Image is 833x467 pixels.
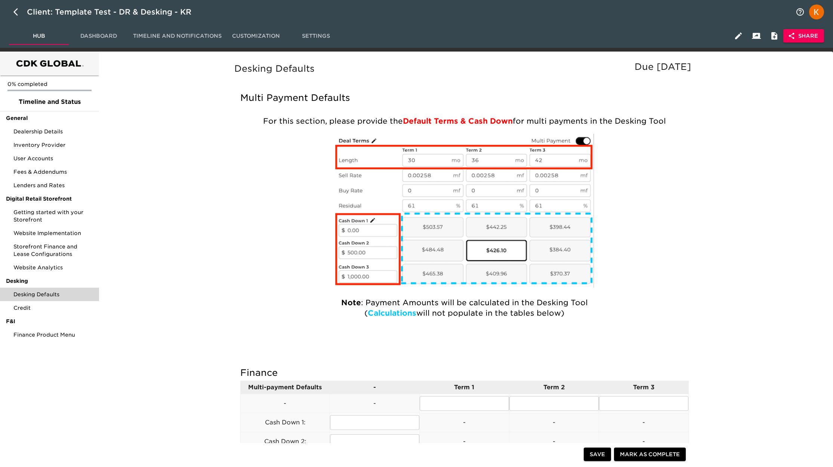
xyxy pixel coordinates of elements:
h5: Desking Defaults [234,63,695,75]
div: Client: Template Test - DR & Desking - KR [27,6,202,18]
p: - [241,399,330,408]
span: ( [364,309,368,318]
img: AD_4nXfsjNmjmGChbh0bwlCEHlm9tsMMr__xzNGN6Z9T7DBKCwsEY4kBUNKGKQXL5y5KmH0vWEzlSxEQGFgK7_jqQgBwhKMAl... [335,134,594,288]
span: Finance Product Menu [13,331,93,338]
span: Timeline and Notifications [133,31,222,41]
strong: Default Terms & Cash Down [403,117,513,126]
p: - [330,383,419,392]
p: - [420,418,509,427]
p: - [509,418,599,427]
span: will not populate in the tables below) [416,309,564,318]
span: : Payment Amounts will be calculated in the Desking Tool [361,298,588,307]
button: Mark as Complete [614,448,686,461]
p: Cash Down 2: [241,437,330,446]
span: Desking Defaults [13,291,93,298]
span: For this section, please provide the [263,117,403,126]
span: Storefront Finance and Lease Configurations [13,243,93,258]
span: Mark as Complete [620,450,680,459]
span: Lenders and Rates [13,182,93,189]
span: Digital Retail Storefront [6,195,93,202]
img: Profile [809,4,824,19]
span: F&I [6,318,93,325]
span: Settings [290,31,341,41]
p: Term 3 [599,383,688,392]
p: - [509,437,599,446]
p: - [330,399,419,408]
span: Timeline and Status [6,98,93,106]
p: - [420,437,509,446]
h5: Multi Payment Defaults [240,92,689,104]
p: - [599,418,688,427]
span: Due [DATE] [635,61,691,72]
button: notifications [791,3,809,21]
span: Dashboard [73,31,124,41]
span: Fees & Addendums [13,168,93,176]
span: Hub [13,31,64,41]
span: Desking [6,277,93,285]
p: Term 1 [420,383,509,392]
button: Edit Hub [729,27,747,45]
button: Share [783,29,824,43]
span: Share [789,31,818,41]
h5: Finance [240,367,689,379]
p: - [599,437,688,446]
p: Cash Down 1: [241,418,330,427]
span: Dealership Details [13,128,93,135]
span: Website Analytics [13,264,93,271]
span: for multi payments in the Desking Tool [513,117,666,126]
p: Multi-payment Defaults [241,383,330,392]
span: Website Implementation [13,229,93,237]
p: 0% completed [7,80,92,88]
span: Customization [231,31,281,41]
span: General [6,114,93,122]
span: Getting started with your Storefront [13,208,93,223]
button: Internal Notes and Comments [765,27,783,45]
span: Inventory Provider [13,141,93,149]
strong: Calculations [368,309,416,318]
p: Term 2 [509,383,599,392]
span: Save [590,450,605,459]
button: Save [584,448,611,461]
strong: Note [341,298,361,307]
span: User Accounts [13,155,93,162]
span: Credit [13,304,93,312]
button: Client View [747,27,765,45]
